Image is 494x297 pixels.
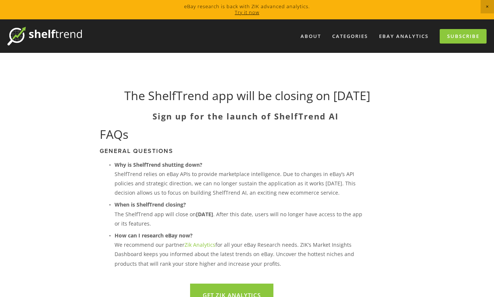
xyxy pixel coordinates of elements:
[115,161,202,168] strong: Why is ShelfTrend shutting down?
[374,30,433,42] a: eBay Analytics
[115,160,363,198] p: ShelfTrend relies on eBay APIs to provide marketplace intelligence. Due to changes in eBay’s API ...
[115,200,363,228] p: The ShelfTrend app will close on . After this date, users will no longer have access to the app o...
[196,211,213,218] strong: [DATE]
[235,9,259,16] a: Try it now
[327,30,373,42] div: Categories
[100,147,363,154] h3: General Questions
[185,241,215,248] a: Zik Analytics
[100,127,363,141] h1: FAQs
[7,27,82,45] img: ShelfTrend
[440,29,487,44] a: Subscribe
[115,201,186,208] strong: When is ShelfTrend closing?
[296,30,326,42] a: About
[153,111,339,122] strong: Sign up for the launch of ShelfTrend AI
[69,89,425,103] h1: The ShelfTrend app will be closing on [DATE]
[115,232,193,239] strong: How can I research eBay now?
[115,231,363,268] p: We recommend our partner for all your eBay Research needs. ZIK’s Market Insights Dashboard keeps ...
